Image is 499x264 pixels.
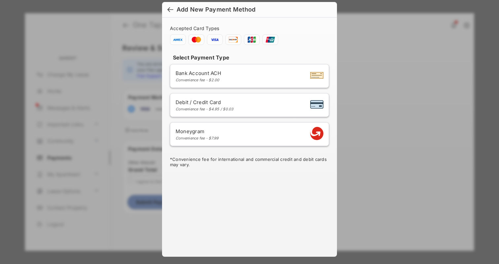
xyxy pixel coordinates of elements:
[176,136,219,140] div: Convenience fee - $7.99
[176,78,221,82] div: Convenience fee - $2.00
[177,6,255,13] div: Add New Payment Method
[176,128,219,134] span: Moneygram
[170,157,329,169] div: * Convenience fee for international and commercial credit and debit cards may vary.
[176,70,221,76] span: Bank Account ACH
[176,107,234,111] div: Convenience fee - $4.95 / $0.03
[176,99,234,105] span: Debit / Credit Card
[170,54,329,61] h4: Select Payment Type
[170,25,222,31] span: Accepted Card Types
